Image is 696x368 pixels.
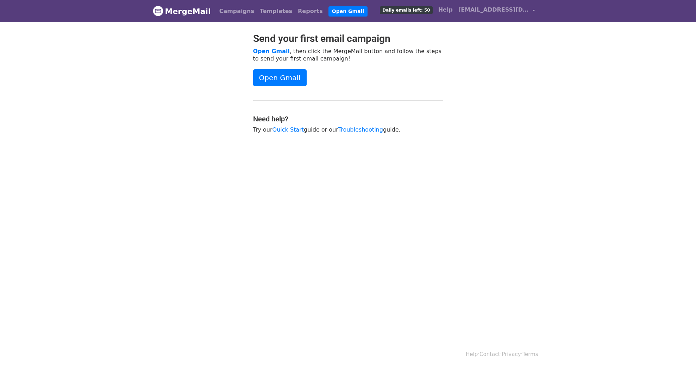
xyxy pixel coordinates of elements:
a: Privacy [502,351,521,357]
a: Terms [522,351,538,357]
a: [EMAIL_ADDRESS][DOMAIN_NAME] [456,3,538,19]
a: Open Gmail [328,6,368,17]
a: Help [466,351,478,357]
h4: Need help? [253,115,443,123]
a: Campaigns [217,4,257,18]
a: Open Gmail [253,48,290,55]
h2: Send your first email campaign [253,33,443,45]
p: Try our guide or our guide. [253,126,443,133]
a: Quick Start [272,126,304,133]
a: MergeMail [153,4,211,19]
a: Contact [479,351,500,357]
a: Open Gmail [253,69,307,86]
iframe: Chat Widget [661,334,696,368]
a: Troubleshooting [338,126,383,133]
a: Templates [257,4,295,18]
a: Reports [295,4,326,18]
p: , then click the MergeMail button and follow the steps to send your first email campaign! [253,47,443,62]
span: [EMAIL_ADDRESS][DOMAIN_NAME] [458,6,529,14]
a: Daily emails left: 50 [377,3,435,17]
span: Daily emails left: 50 [380,6,432,14]
a: Help [435,3,456,17]
img: MergeMail logo [153,6,163,16]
